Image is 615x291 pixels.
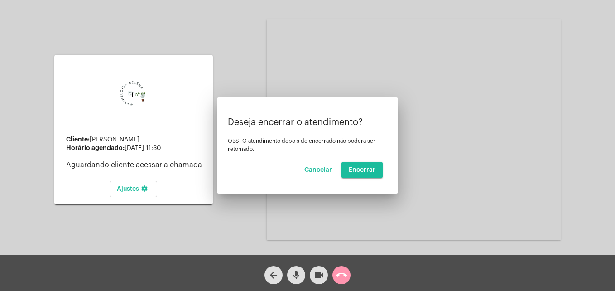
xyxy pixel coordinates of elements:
mat-icon: call_end [336,270,347,281]
button: Encerrar [341,162,383,178]
span: Cancelar [304,167,332,173]
img: 0d939d3e-dcd2-0964-4adc-7f8e0d1a206f.png [102,67,165,130]
p: Aguardando cliente acessar a chamada [66,161,206,169]
p: Deseja encerrar o atendimento? [228,117,387,127]
mat-icon: arrow_back [268,270,279,281]
mat-icon: settings [139,185,150,196]
div: [DATE] 11:30 [66,145,206,152]
button: Cancelar [297,162,339,178]
span: Encerrar [349,167,375,173]
strong: Horário agendado: [66,145,125,151]
span: Ajustes [117,186,150,192]
span: OBS: O atendimento depois de encerrado não poderá ser retomado. [228,138,375,152]
mat-icon: mic [291,270,302,281]
strong: Cliente: [66,136,90,142]
mat-icon: videocam [313,270,324,281]
div: [PERSON_NAME] [66,136,206,143]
